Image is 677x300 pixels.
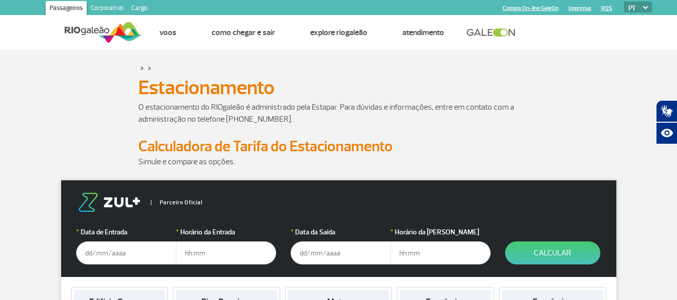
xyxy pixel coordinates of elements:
[159,28,176,38] a: Voos
[291,241,391,264] input: dd/mm/aaaa
[151,200,202,205] span: Parceiro Oficial
[390,227,491,237] label: Horário da [PERSON_NAME]
[291,227,391,237] label: Data da Saída
[656,122,677,144] button: Abrir recursos assistivos.
[138,137,539,156] h2: Calculadora de Tarifa do Estacionamento
[46,1,87,17] a: Passageiros
[503,5,559,12] a: Compra On-line GaleOn
[140,62,144,74] a: >
[601,5,612,12] a: RQS
[569,5,591,12] a: Imprensa
[87,1,127,17] a: Corporativo
[656,100,677,144] div: Plugin de acessibilidade da Hand Talk.
[176,227,276,237] label: Horário da Entrada
[76,227,176,237] label: Data de Entrada
[148,62,151,74] a: >
[176,241,276,264] input: hh:mm
[138,101,539,125] p: O estacionamento do RIOgaleão é administrado pela Estapar. Para dúvidas e informações, entre em c...
[402,28,444,38] a: Atendimento
[76,241,176,264] input: dd/mm/aaaa
[505,241,600,264] button: Calcular
[656,100,677,122] button: Abrir tradutor de língua de sinais.
[138,156,539,168] p: Simule e compare as opções.
[138,79,539,96] h1: Estacionamento
[211,28,275,38] a: Como chegar e sair
[127,1,151,17] a: Cargo
[76,193,142,212] img: logo-zul.png
[310,28,367,38] a: Explore RIOgaleão
[390,241,491,264] input: hh:mm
